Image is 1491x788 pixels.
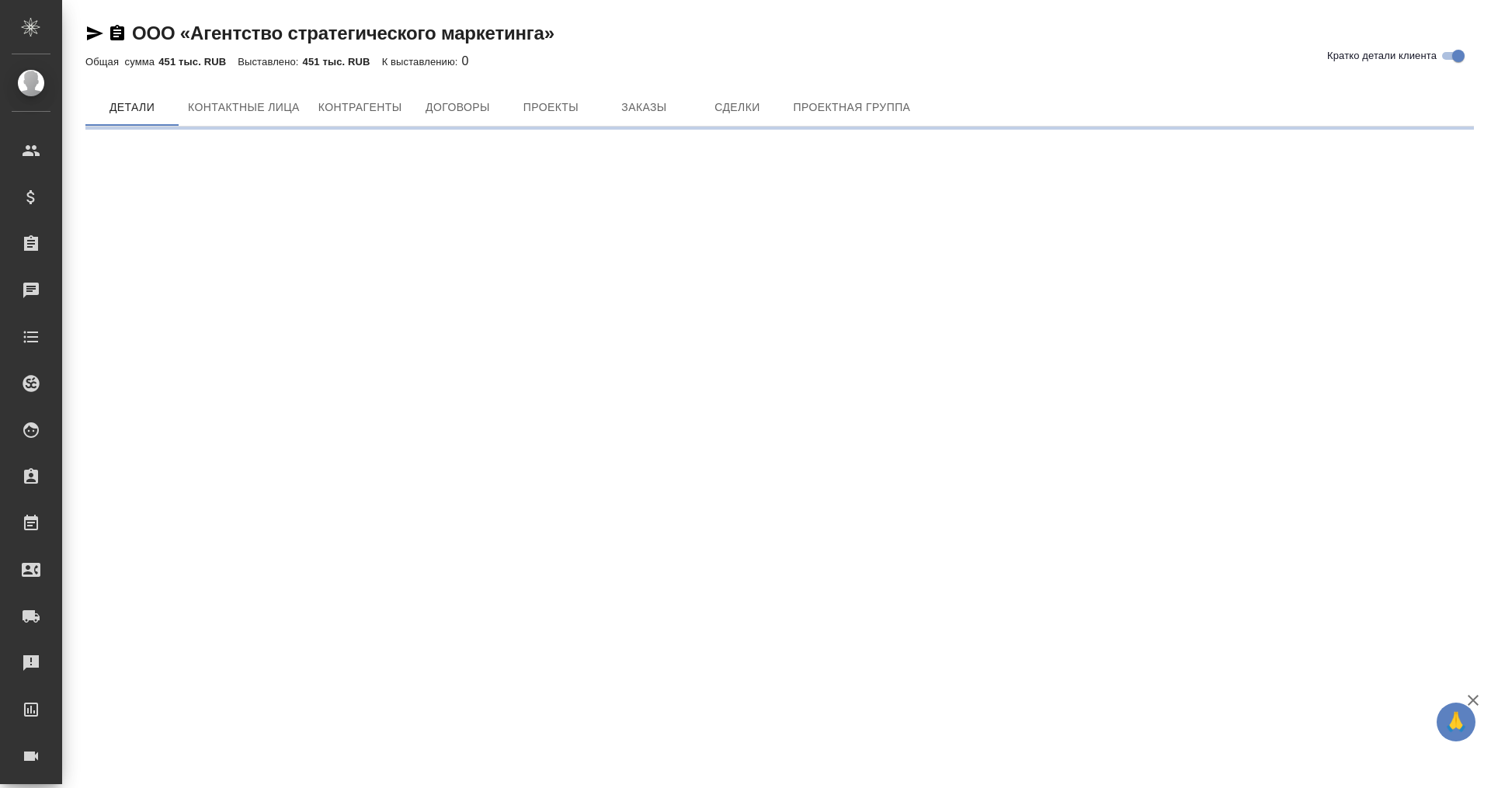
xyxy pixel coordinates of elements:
p: Общая сумма [85,56,158,68]
span: Проекты [513,98,588,117]
button: 🙏 [1437,703,1475,741]
span: Проектная группа [793,98,910,117]
span: Кратко детали клиента [1327,48,1437,64]
span: 🙏 [1443,706,1469,738]
span: Детали [95,98,169,117]
p: К выставлению: [382,56,462,68]
button: Скопировать ссылку для ЯМессенджера [85,24,104,43]
span: Сделки [700,98,774,117]
p: 451 тыс. RUB [303,56,382,68]
button: Скопировать ссылку [108,24,127,43]
span: Контактные лица [188,98,300,117]
span: Договоры [420,98,495,117]
a: ООО «Агентство стратегического маркетинга» [132,23,554,43]
p: 451 тыс. RUB [158,56,238,68]
span: Заказы [606,98,681,117]
p: Выставлено: [238,56,302,68]
div: 0 [85,52,1474,71]
span: Контрагенты [318,98,402,117]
